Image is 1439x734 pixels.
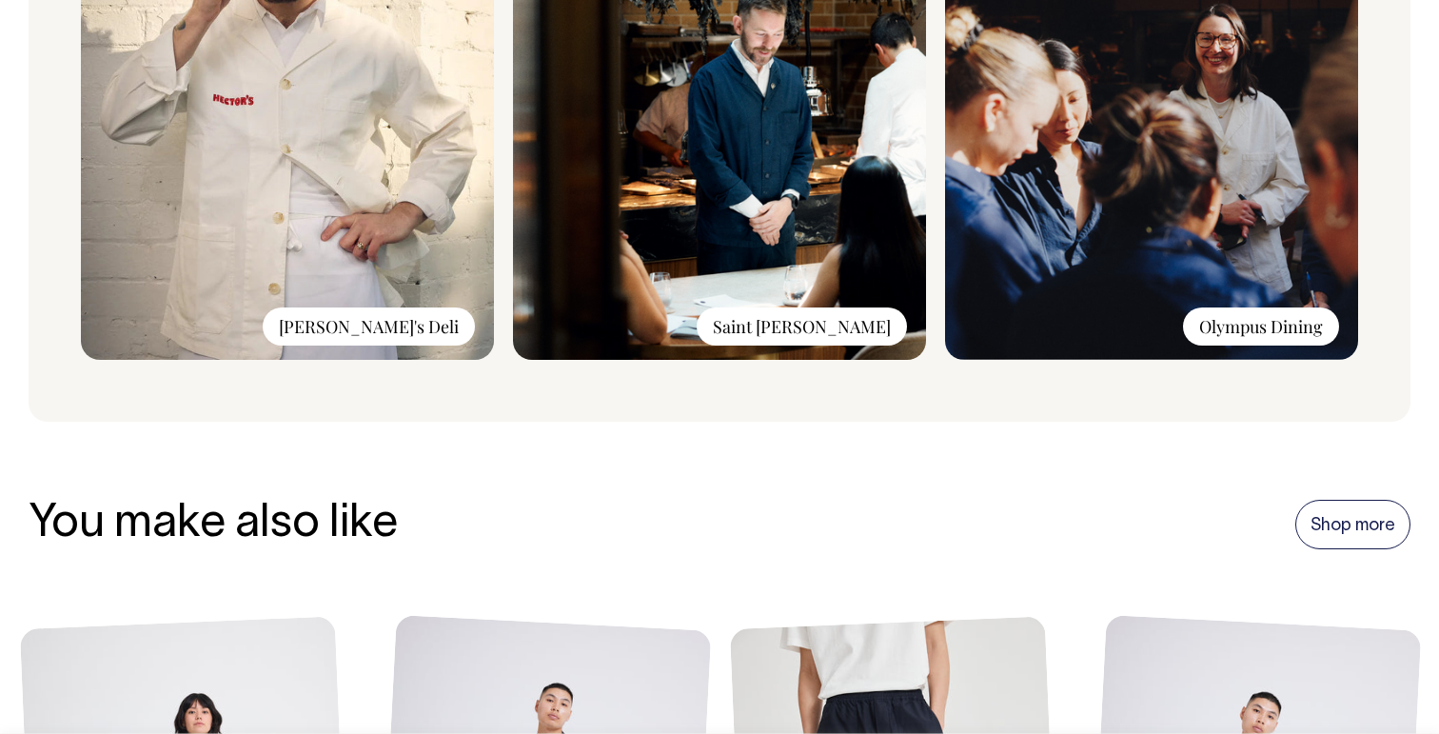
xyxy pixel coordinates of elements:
[1295,500,1410,549] a: Shop more
[1183,307,1339,346] div: Olympus Dining
[697,307,907,346] div: Saint [PERSON_NAME]
[263,307,475,346] div: [PERSON_NAME]'s Deli
[29,500,398,550] h3: You make also like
